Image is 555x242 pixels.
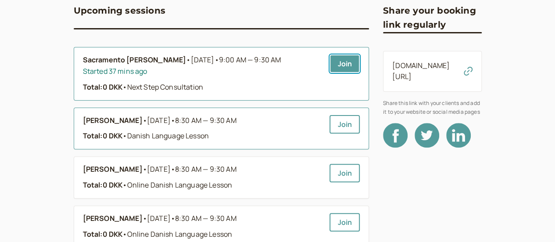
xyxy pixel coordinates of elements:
[83,131,123,141] strong: Total: 0 DKK
[143,115,147,126] span: •
[122,180,232,190] span: Online Danish Language Lesson
[191,54,281,66] span: [DATE]
[122,180,127,190] span: •
[219,55,281,65] span: 9:00 AM — 9:30 AM
[83,54,186,66] b: Sacramento [PERSON_NAME]
[171,116,175,125] span: •
[329,115,360,134] a: Join
[122,82,203,92] span: Next Step Consultation
[143,213,147,224] span: •
[147,164,236,175] span: [DATE]
[329,164,360,182] a: Join
[147,115,236,126] span: [DATE]
[83,164,143,175] b: [PERSON_NAME]
[122,229,232,239] span: Online Danish Language Lesson
[122,131,127,141] span: •
[171,164,175,174] span: •
[329,213,360,231] a: Join
[186,54,190,66] span: •
[383,99,482,116] span: Share this link with your clients and add it to your website or social media pages
[122,131,209,141] span: Danish Language Lesson
[83,180,123,190] strong: Total: 0 DKK
[74,4,165,18] h3: Upcoming sessions
[122,229,127,239] span: •
[83,213,323,240] a: [PERSON_NAME]•[DATE]•8:30 AM — 9:30 AMTotal:0 DKK•Online Danish Language Lesson
[83,82,123,92] strong: Total: 0 DKK
[83,115,323,142] a: [PERSON_NAME]•[DATE]•8:30 AM — 9:30 AMTotal:0 DKK•Danish Language Lesson
[383,4,482,32] h3: Share your booking link regularly
[83,115,143,126] b: [PERSON_NAME]
[83,229,123,239] strong: Total: 0 DKK
[175,164,236,174] span: 8:30 AM — 9:30 AM
[83,164,323,191] a: [PERSON_NAME]•[DATE]•8:30 AM — 9:30 AMTotal:0 DKK•Online Danish Language Lesson
[329,54,360,73] a: Join
[83,213,143,224] b: [PERSON_NAME]
[214,55,218,65] span: •
[511,200,555,242] iframe: Chat Widget
[83,54,323,93] a: Sacramento [PERSON_NAME]•[DATE]•9:00 AM — 9:30 AMStarted 37 mins agoTotal:0 DKK•Next Step Consult...
[83,66,323,77] div: Started 37 mins ago
[122,82,127,92] span: •
[175,116,236,125] span: 8:30 AM — 9:30 AM
[147,213,236,224] span: [DATE]
[171,213,175,223] span: •
[392,61,450,82] a: [DOMAIN_NAME][URL]
[175,213,236,223] span: 8:30 AM — 9:30 AM
[143,164,147,175] span: •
